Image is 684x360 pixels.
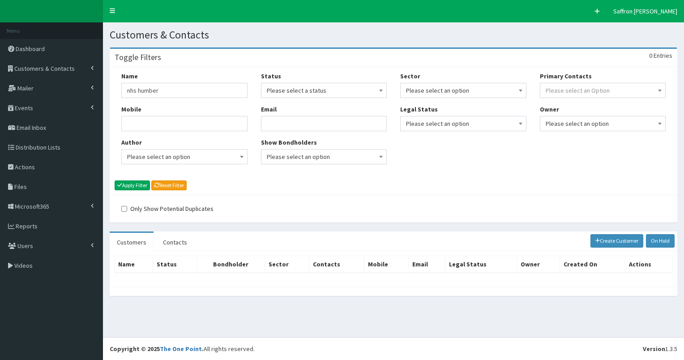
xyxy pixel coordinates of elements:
label: Primary Contacts [540,72,592,81]
th: Actions [625,256,672,273]
b: Version [643,345,665,353]
a: Contacts [156,233,194,252]
label: Sector [400,72,420,81]
span: Please select a status [267,84,381,97]
th: Sector [265,256,309,273]
input: Only Show Potential Duplicates [121,206,127,212]
span: Mailer [17,84,34,92]
th: Mobile [364,256,408,273]
a: On Hold [646,234,675,248]
label: Legal Status [400,105,438,114]
span: 0 [649,51,652,60]
th: Owner [517,256,560,273]
span: Please select an option [127,150,242,163]
strong: Copyright © 2025 . [110,345,204,353]
th: Name [115,256,153,273]
span: Please select an option [267,150,381,163]
span: Dashboard [16,45,45,53]
label: Status [261,72,281,81]
span: Please select an option [261,149,387,164]
span: Please select an option [406,117,521,130]
a: Reset Filter [151,180,187,190]
th: Contacts [309,256,364,273]
label: Show Bondholders [261,138,317,147]
a: Customers [110,233,154,252]
span: Please select a status [261,83,387,98]
th: Legal Status [445,256,517,273]
button: Apply Filter [115,180,150,190]
span: Distribution Lists [16,143,60,151]
label: Owner [540,105,559,114]
span: Files [14,183,27,191]
th: Bondholder [197,256,265,273]
span: Reports [16,222,38,230]
span: Videos [14,261,33,270]
span: Actions [15,163,35,171]
span: Please select an option [540,116,666,131]
footer: All rights reserved. [103,337,684,360]
label: Only Show Potential Duplicates [121,204,214,213]
th: Email [408,256,445,273]
div: 1.3.5 [643,344,677,353]
span: Please select an option [121,149,248,164]
span: Please select an Option [546,86,610,94]
span: Please select an option [400,83,526,98]
span: Please select an option [546,117,660,130]
label: Name [121,72,138,81]
a: The One Point [160,345,202,353]
label: Author [121,138,142,147]
a: Create Customer [590,234,644,248]
h3: Toggle Filters [115,53,161,61]
h1: Customers & Contacts [110,29,677,41]
span: Please select an option [400,116,526,131]
label: Mobile [121,105,141,114]
span: Entries [654,51,672,60]
th: Created On [560,256,625,273]
span: Please select an option [406,84,521,97]
span: Events [15,104,33,112]
span: Saffron [PERSON_NAME] [613,7,677,15]
th: Status [153,256,197,273]
label: Email [261,105,277,114]
span: Users [17,242,33,250]
span: Customers & Contacts [14,64,75,73]
span: Microsoft365 [15,202,49,210]
span: Email Inbox [17,124,46,132]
